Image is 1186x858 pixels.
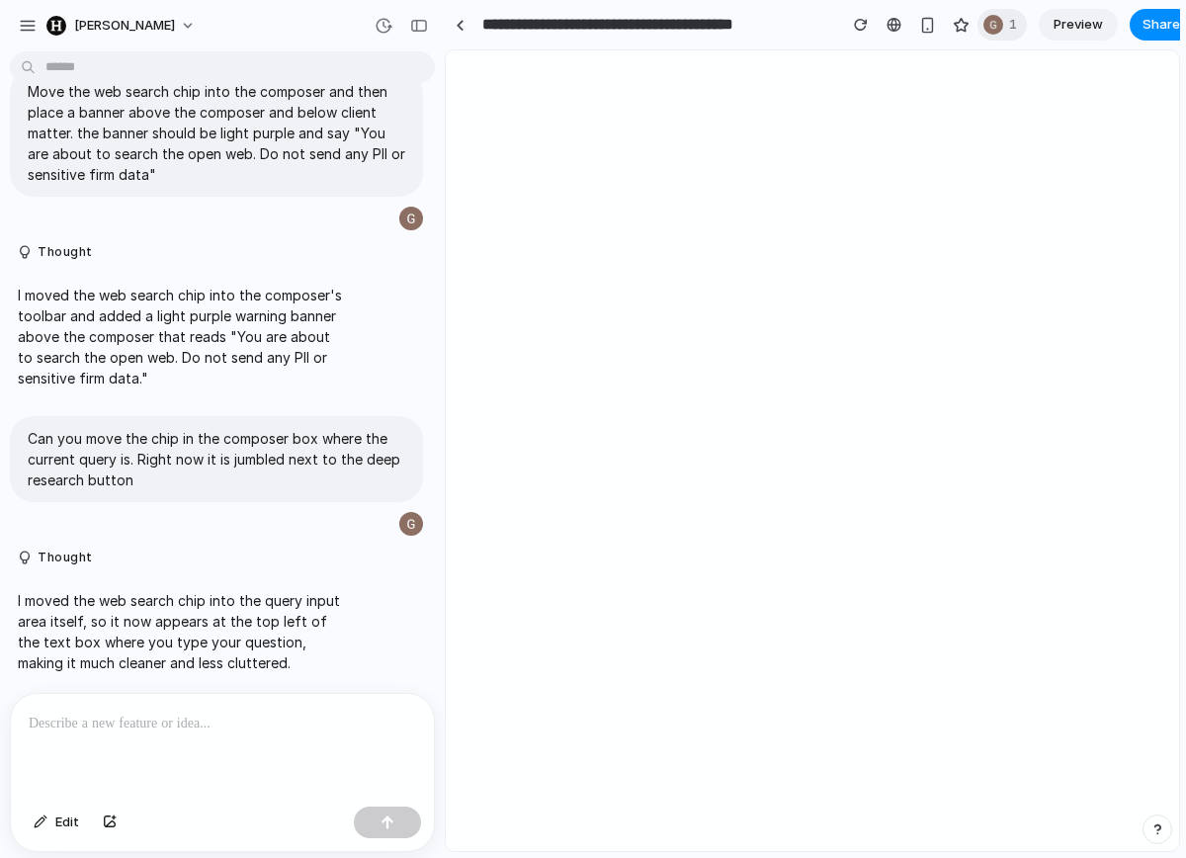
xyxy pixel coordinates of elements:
[24,807,89,838] button: Edit
[39,10,206,42] button: [PERSON_NAME]
[18,590,348,673] p: I moved the web search chip into the query input area itself, so it now appears at the top left o...
[977,9,1027,41] div: 1
[18,285,348,388] p: I moved the web search chip into the composer's toolbar and added a light purple warning banner a...
[1039,9,1118,41] a: Preview
[55,813,79,832] span: Edit
[1009,15,1023,35] span: 1
[1054,15,1103,35] span: Preview
[28,81,405,185] p: Move the web search chip into the composer and then place a banner above the composer and below c...
[74,16,175,36] span: [PERSON_NAME]
[1143,15,1180,35] span: Share
[28,428,405,490] p: Can you move the chip in the composer box where the current query is. Right now it is jumbled nex...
